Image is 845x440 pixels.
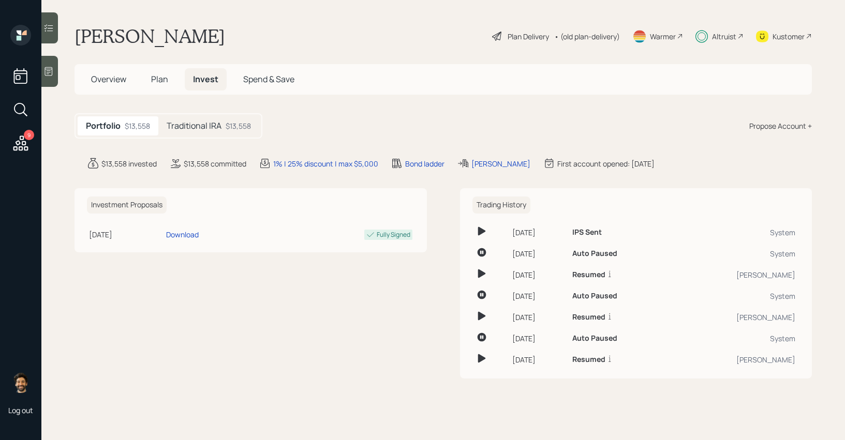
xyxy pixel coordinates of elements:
[572,270,605,279] h6: Resumed
[472,196,530,214] h6: Trading History
[508,31,549,42] div: Plan Delivery
[101,158,157,169] div: $13,558 invested
[8,405,33,415] div: Log out
[184,158,246,169] div: $13,558 committed
[675,354,795,365] div: [PERSON_NAME]
[512,354,565,365] div: [DATE]
[10,372,31,393] img: eric-schwartz-headshot.png
[87,196,167,214] h6: Investment Proposals
[749,120,812,131] div: Propose Account +
[650,31,676,42] div: Warmer
[572,249,617,258] h6: Auto Paused
[89,229,162,240] div: [DATE]
[675,291,795,301] div: System
[75,25,225,48] h1: [PERSON_NAME]
[557,158,655,169] div: First account opened: [DATE]
[471,158,530,169] div: [PERSON_NAME]
[125,120,150,131] div: $13,558
[712,31,736,42] div: Altruist
[273,158,378,169] div: 1% | 25% discount | max $5,000
[512,227,565,238] div: [DATE]
[166,229,199,240] div: Download
[572,355,605,364] h6: Resumed
[243,73,294,85] span: Spend & Save
[193,73,218,85] span: Invest
[86,121,121,131] h5: Portfolio
[512,248,565,259] div: [DATE]
[226,120,251,131] div: $13,558
[572,228,602,237] h6: IPS Sent
[675,333,795,344] div: System
[512,291,565,301] div: [DATE]
[512,269,565,280] div: [DATE]
[773,31,805,42] div: Kustomer
[377,230,410,239] div: Fully Signed
[151,73,168,85] span: Plan
[572,313,605,322] h6: Resumed
[24,130,34,140] div: 9
[572,292,617,300] h6: Auto Paused
[91,73,126,85] span: Overview
[554,31,620,42] div: • (old plan-delivery)
[572,334,617,343] h6: Auto Paused
[405,158,444,169] div: Bond ladder
[675,248,795,259] div: System
[675,312,795,323] div: [PERSON_NAME]
[167,121,221,131] h5: Traditional IRA
[512,333,565,344] div: [DATE]
[675,269,795,280] div: [PERSON_NAME]
[512,312,565,323] div: [DATE]
[675,227,795,238] div: System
